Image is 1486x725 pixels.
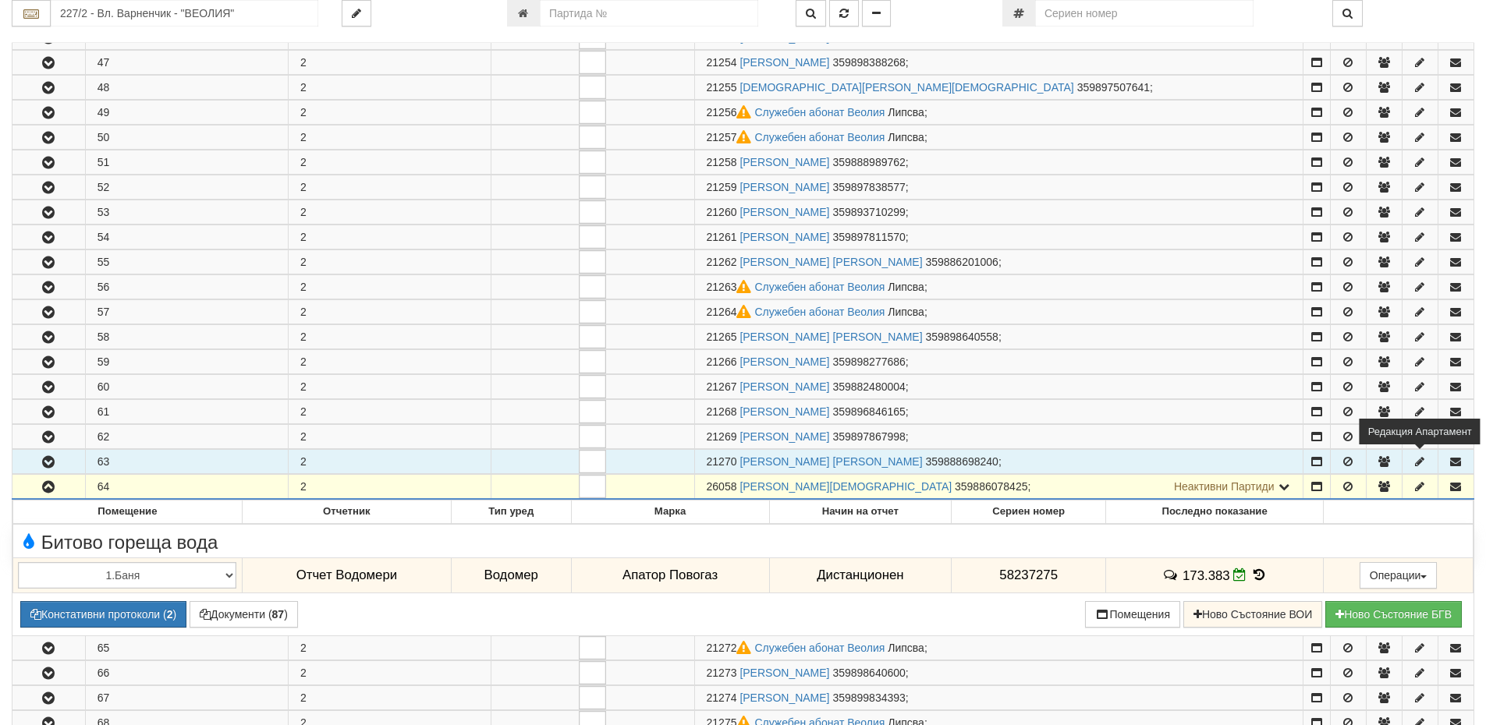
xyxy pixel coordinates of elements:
span: Липсва [888,306,924,318]
a: [PERSON_NAME] [739,355,829,368]
td: 64 [85,475,288,500]
span: История на показанията [1250,568,1268,582]
span: 359898640600 [832,667,905,679]
td: ; [694,350,1303,374]
button: Новo Състояние БГВ [1325,601,1462,628]
td: 65 [85,636,288,660]
td: 2 [288,200,491,225]
td: ; [694,225,1303,249]
a: [PERSON_NAME] [PERSON_NAME] [739,455,922,468]
th: Отчетник [242,500,451,524]
td: 2 [288,400,491,424]
td: 2 [288,325,491,349]
th: Сериен номер [952,500,1106,524]
a: [PERSON_NAME] [739,430,829,443]
td: 2 [288,126,491,150]
td: ; [694,375,1303,399]
td: Апатор Повогаз [571,557,769,593]
td: ; [694,175,1303,200]
a: Служебен абонат Веолия [754,106,885,118]
span: Партида № [707,106,755,118]
span: Партида № [707,306,755,318]
td: 2 [288,76,491,100]
td: Водомер [451,557,571,593]
td: ; [694,661,1303,685]
a: [PERSON_NAME] [739,691,829,704]
span: Партида № [707,480,737,493]
a: [PERSON_NAME] [739,667,829,679]
a: [PERSON_NAME] [PERSON_NAME] [739,331,922,343]
span: 359898277686 [832,355,905,368]
td: 2 [288,350,491,374]
span: Партида № [707,181,737,193]
td: 62 [85,425,288,449]
td: 2 [288,51,491,75]
td: 2 [288,101,491,125]
span: 359896846165 [832,405,905,418]
td: ; [694,450,1303,474]
span: 58237275 [999,568,1058,582]
button: Документи (87) [190,601,298,628]
span: Партида № [707,206,737,218]
td: 2 [288,475,491,500]
b: 2 [167,608,173,621]
span: 359898388268 [832,56,905,69]
a: [PERSON_NAME][DEMOGRAPHIC_DATA] [739,480,952,493]
a: [PERSON_NAME] [PERSON_NAME] [739,256,922,268]
td: ; [694,300,1303,324]
td: 63 [85,450,288,474]
span: История на забележките [1162,568,1183,582]
a: [DEMOGRAPHIC_DATA][PERSON_NAME][DEMOGRAPHIC_DATA] [739,81,1073,94]
button: Помещения [1085,601,1180,628]
span: Партида № [707,156,737,168]
td: 51 [85,150,288,175]
td: 48 [85,76,288,100]
td: ; [694,686,1303,710]
td: 2 [288,636,491,660]
button: Ново Състояние ВОИ [1183,601,1322,628]
th: Марка [571,500,769,524]
a: Служебен абонат Веолия [754,131,885,143]
td: ; [694,51,1303,75]
span: 359893710299 [832,206,905,218]
span: 359897507641 [1077,81,1150,94]
a: [PERSON_NAME] [739,231,829,243]
td: 57 [85,300,288,324]
span: 173.383 [1183,568,1230,582]
td: 61 [85,400,288,424]
td: ; [694,275,1303,299]
td: 59 [85,350,288,374]
span: Партида № [707,691,737,704]
td: 67 [85,686,288,710]
span: 359897838577 [832,181,905,193]
a: Служебен абонат Веолия [754,306,885,318]
span: Партида № [707,380,737,393]
td: 2 [288,225,491,249]
span: Липсва [888,642,924,654]
td: 52 [85,175,288,200]
td: 2 [288,275,491,299]
span: Неактивни Партиди [1174,480,1275,493]
th: Помещение [13,500,243,524]
th: Тип уред [451,500,571,524]
span: 359886201006 [925,256,998,268]
span: Липсва [888,131,924,143]
td: 2 [288,450,491,474]
span: Партида № [707,281,755,293]
td: 2 [288,150,491,175]
td: 49 [85,101,288,125]
th: Начин на отчет [769,500,952,524]
span: Липсва [888,106,924,118]
span: 359886078425 [955,480,1027,493]
td: ; [694,325,1303,349]
span: Партида № [707,642,755,654]
td: 58 [85,325,288,349]
span: Липсва [888,281,924,293]
td: 2 [288,661,491,685]
td: ; [694,250,1303,274]
td: 50 [85,126,288,150]
td: ; [694,400,1303,424]
td: ; [694,150,1303,175]
span: Партида № [707,667,737,679]
td: 2 [288,300,491,324]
